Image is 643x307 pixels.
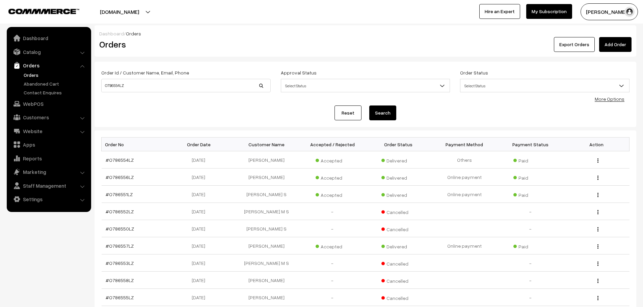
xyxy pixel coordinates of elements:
[595,96,624,102] a: More Options
[8,152,89,164] a: Reports
[554,37,595,52] button: Export Orders
[22,80,89,87] a: Abandoned Cart
[101,69,189,76] label: Order Id / Customer Name, Email, Phone
[381,173,415,181] span: Delivered
[167,254,234,272] td: [DATE]
[234,237,300,254] td: [PERSON_NAME]
[8,111,89,123] a: Customers
[479,4,520,19] a: Hire an Expert
[381,190,415,198] span: Delivered
[460,79,629,92] span: Select Status
[381,241,415,250] span: Delivered
[234,272,300,289] td: [PERSON_NAME]
[316,155,349,164] span: Accepted
[106,277,134,283] a: #O786558LZ
[167,203,234,220] td: [DATE]
[366,137,432,151] th: Order Status
[167,168,234,186] td: [DATE]
[106,243,134,249] a: #O786557LZ
[234,289,300,306] td: [PERSON_NAME]
[597,244,598,249] img: Menu
[513,155,547,164] span: Paid
[316,173,349,181] span: Accepted
[8,193,89,205] a: Settings
[381,224,415,233] span: Cancelled
[167,237,234,254] td: [DATE]
[234,203,300,220] td: [PERSON_NAME] M S
[498,254,564,272] td: -
[99,31,124,36] a: Dashboard
[381,293,415,302] span: Cancelled
[76,3,163,20] button: [DOMAIN_NAME]
[167,220,234,237] td: [DATE]
[167,151,234,168] td: [DATE]
[167,272,234,289] td: [DATE]
[8,9,79,14] img: COMMMERCE
[498,203,564,220] td: -
[299,289,366,306] td: -
[299,272,366,289] td: -
[563,137,629,151] th: Action
[460,80,629,92] span: Select Status
[599,37,632,52] a: Add Order
[431,186,498,203] td: Online payment
[234,186,300,203] td: [PERSON_NAME] S
[106,260,134,266] a: #O786553LZ
[498,220,564,237] td: -
[431,137,498,151] th: Payment Method
[316,190,349,198] span: Accepted
[8,180,89,192] a: Staff Management
[381,155,415,164] span: Delivered
[381,276,415,284] span: Cancelled
[498,289,564,306] td: -
[8,139,89,151] a: Apps
[234,151,300,168] td: [PERSON_NAME]
[99,39,270,50] h2: Orders
[526,4,572,19] a: My Subscription
[431,151,498,168] td: Others
[106,226,134,232] a: #O786550LZ
[299,203,366,220] td: -
[498,272,564,289] td: -
[99,30,632,37] div: /
[581,3,638,20] button: [PERSON_NAME]
[101,79,271,92] input: Order Id / Customer Name / Customer Email / Customer Phone
[234,254,300,272] td: [PERSON_NAME] M S
[281,79,450,92] span: Select Status
[8,98,89,110] a: WebPOS
[8,59,89,71] a: Orders
[22,71,89,79] a: Orders
[281,80,450,92] span: Select Status
[8,32,89,44] a: Dashboard
[597,227,598,232] img: Menu
[597,193,598,197] img: Menu
[8,125,89,137] a: Website
[234,220,300,237] td: [PERSON_NAME] S
[106,209,134,214] a: #O786552LZ
[167,137,234,151] th: Order Date
[106,157,134,163] a: #O786554LZ
[431,237,498,254] td: Online payment
[167,186,234,203] td: [DATE]
[334,105,361,120] a: Reset
[106,174,134,180] a: #O786556LZ
[126,31,141,36] span: Orders
[8,7,68,15] a: COMMMERCE
[8,166,89,178] a: Marketing
[597,279,598,283] img: Menu
[22,89,89,96] a: Contact Enquires
[299,137,366,151] th: Accepted / Rejected
[316,241,349,250] span: Accepted
[597,158,598,163] img: Menu
[106,295,134,300] a: #O786555LZ
[513,190,547,198] span: Paid
[431,168,498,186] td: Online payment
[234,137,300,151] th: Customer Name
[513,173,547,181] span: Paid
[624,7,635,17] img: user
[381,207,415,216] span: Cancelled
[8,46,89,58] a: Catalog
[513,241,547,250] span: Paid
[498,137,564,151] th: Payment Status
[460,69,488,76] label: Order Status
